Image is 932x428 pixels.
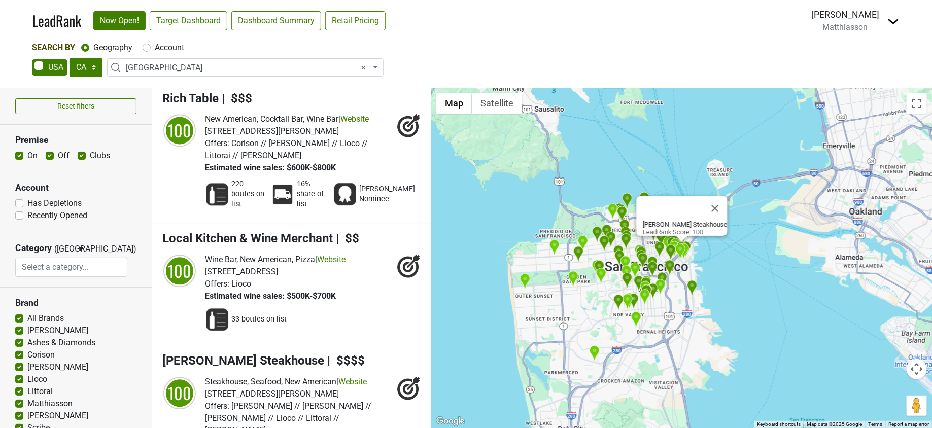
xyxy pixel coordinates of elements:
[613,294,624,311] div: Firefly Restaurant
[520,273,530,290] div: Palm City Wines
[681,241,692,258] div: Saison
[687,280,698,297] div: Ungrafted
[340,114,369,124] a: Website
[205,267,278,276] span: [STREET_ADDRESS]
[27,150,38,162] label: On
[631,311,641,328] div: La Ciccia
[614,250,625,267] div: Nopa
[624,293,635,309] div: Whole Foods Market
[107,58,384,77] span: San Francisco
[205,114,338,124] span: New American, Cocktail Bar, Wine Bar
[642,221,727,228] b: [PERSON_NAME] Steakhouse
[231,11,321,30] a: Dashboard Summary
[613,245,624,262] div: Che Fico
[472,93,522,114] button: Show satellite imagery
[317,255,346,264] a: Website
[205,113,392,125] div: |
[27,209,87,222] label: Recently Opened
[162,91,219,105] span: Rich Table
[338,377,367,386] a: Website
[27,325,88,337] label: [PERSON_NAME]
[549,239,560,256] div: Aziza
[636,222,646,238] div: Whole Foods Market
[58,150,70,162] label: Off
[150,11,227,30] a: Target Dashboard
[32,10,81,31] a: LeadRank
[629,293,639,310] div: Noe Valley Wine & Spirits
[602,224,612,241] div: Sorrel
[336,231,359,245] span: | $$
[297,179,327,209] span: 16% share of list
[164,378,195,408] div: 100
[670,238,681,255] div: Whole Foods Market
[592,226,603,243] div: Spruce
[638,253,648,269] div: Zuni Café
[823,22,868,32] span: Matthiasson
[592,260,602,276] div: Whole Foods Market
[683,222,694,239] div: Prospect
[667,237,678,254] div: Aphotic
[205,376,392,388] div: |
[641,284,652,301] div: Foreign Cinema
[622,294,633,310] div: PlumpJack Wines
[77,244,85,254] span: ▼
[594,260,605,277] div: The Alembic
[596,268,606,284] div: Zazie
[54,243,75,258] span: ([GEOGRAPHIC_DATA])
[573,246,584,263] div: The Richmond
[16,258,127,277] input: Select a category...
[757,421,801,428] button: Keyboard shortcuts
[614,203,625,220] div: Isa Restaurant
[641,277,651,294] div: Lazy Bear
[703,196,727,221] button: Close
[599,235,610,252] div: Tofino Wines
[205,138,229,148] span: Offers:
[27,349,55,361] label: Corison
[577,235,588,252] div: Burma Superstar
[640,281,650,298] div: 20 Spot
[811,8,879,21] div: [PERSON_NAME]
[205,291,336,301] span: Estimated wine sales: $500K-$700K
[222,91,252,105] span: | $$$
[15,135,136,146] h3: Premise
[164,256,195,286] div: 100
[634,244,645,261] div: Birba
[620,226,631,243] div: Woodhouse Fish Company
[434,415,467,428] img: Google
[27,410,88,422] label: [PERSON_NAME]
[32,43,75,52] span: Search By
[887,15,900,27] img: Dropdown Menu
[15,298,136,308] h3: Brand
[333,182,357,206] img: Award
[617,206,628,223] div: Atelier Crenn
[807,421,862,427] span: Map data ©2025 Google
[647,256,658,273] div: Californios
[636,246,647,263] div: Nightbird
[675,243,685,260] div: Marlowe
[27,361,88,373] label: [PERSON_NAME]
[616,206,627,223] div: Bar Crenn
[647,261,658,278] div: Rintaro
[907,359,927,379] button: Map camera controls
[231,279,251,289] span: Lioco
[656,231,667,247] div: Kin Khao
[907,93,927,114] button: Toggle fullscreen view
[27,373,47,385] label: Lioco
[619,219,630,236] div: Verve Wine
[666,244,676,261] div: The Wine Club
[93,11,146,30] a: Now Open!
[27,312,64,325] label: All Brands
[641,275,651,292] div: Mission Chinese Food
[622,230,632,247] div: Copra
[616,204,627,221] div: PlumpJack Wine & Spirits
[359,184,415,204] span: [PERSON_NAME] Nominee
[648,283,659,300] div: Heirloom Cafe
[93,42,132,54] label: Geography
[607,203,618,220] div: Cultivar San Francisco
[164,115,195,146] div: 100
[27,385,53,398] label: Littorai
[636,250,647,267] div: Rich Table
[15,243,52,254] h3: Category
[205,254,346,266] div: |
[868,421,882,427] a: Terms (opens in new tab)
